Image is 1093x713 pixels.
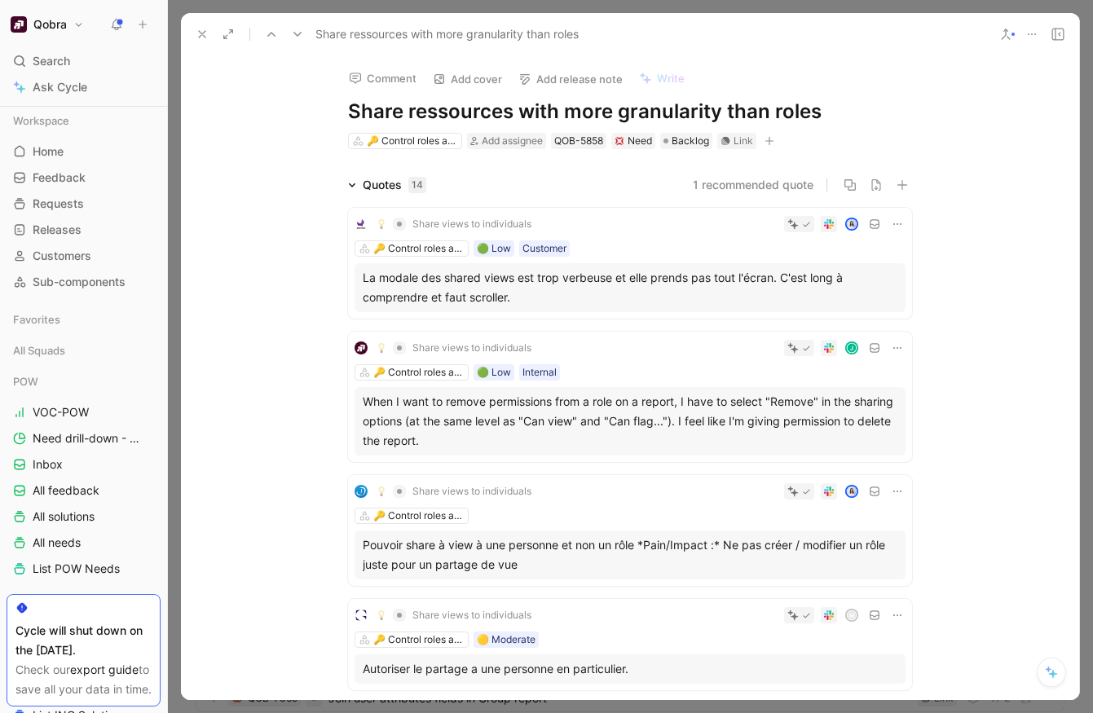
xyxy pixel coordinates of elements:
[7,338,161,363] div: All Squads
[371,482,537,501] button: 💡Share views to individuals
[13,311,60,328] span: Favorites
[371,605,537,625] button: 💡Share views to individuals
[672,133,709,149] span: Backlog
[847,343,857,354] div: J
[367,133,458,149] div: 🔑 Control roles and sharing
[33,77,87,97] span: Ask Cycle
[363,268,897,307] div: La modale des shared views est trop verbeuse et elle prends pas tout l'écran. C'est long à compre...
[7,75,161,99] a: Ask Cycle
[7,49,161,73] div: Search
[33,482,99,499] span: All feedback
[363,535,897,574] div: Pouvoir share à view à une personne et non un rôle *Pain/Impact :* Ne pas créer / modifier un rôl...
[70,662,139,676] a: export guide
[373,364,465,381] div: 🔑 Control roles and sharing
[657,71,685,86] span: Write
[412,341,531,354] span: Share views to individuals
[7,369,161,581] div: POWVOC-POWNeed drill-down - POWInboxAll feedbackAll solutionsAll needsList POW Needs
[7,165,161,190] a: Feedback
[477,632,535,648] div: 🟡 Moderate
[611,133,655,149] div: 💢Need
[33,51,70,71] span: Search
[847,610,857,621] div: m
[477,240,511,257] div: 🟢 Low
[355,485,368,498] img: logo
[33,222,82,238] span: Releases
[13,342,65,359] span: All Squads
[693,175,813,195] button: 1 recommended quote
[7,139,161,164] a: Home
[377,219,386,229] img: 💡
[33,196,84,212] span: Requests
[7,557,161,581] a: List POW Needs
[13,373,38,390] span: POW
[7,338,161,368] div: All Squads
[412,609,531,622] span: Share views to individuals
[355,609,368,622] img: logo
[33,430,140,447] span: Need drill-down - POW
[15,660,152,699] div: Check our to save all your data in time.
[33,248,91,264] span: Customers
[355,341,368,354] img: logo
[33,17,67,32] h1: Qobra
[33,274,126,290] span: Sub-components
[363,659,897,679] div: Autoriser le partage a une personne en particulier.
[7,530,161,555] a: All needs
[33,143,64,160] span: Home
[373,508,465,524] div: 🔑 Control roles and sharing
[342,67,424,90] button: Comment
[7,270,161,294] a: Sub-components
[342,175,433,195] div: Quotes14
[734,133,753,149] div: Link
[11,16,27,33] img: Qobra
[425,68,509,90] button: Add cover
[511,68,630,90] button: Add release note
[412,485,531,498] span: Share views to individuals
[847,219,857,230] img: avatar
[847,486,857,497] img: avatar
[33,404,89,420] span: VOC-POW
[33,535,81,551] span: All needs
[13,112,69,129] span: Workspace
[7,400,161,425] a: VOC-POW
[377,343,386,353] img: 💡
[371,338,537,358] button: 💡Share views to individuals
[615,136,624,146] img: 💢
[7,108,161,133] div: Workspace
[412,218,531,231] span: Share views to individuals
[355,218,368,231] img: logo
[482,134,543,147] span: Add assignee
[477,364,511,381] div: 🟢 Low
[348,99,912,125] h1: Share ressources with more granularity than roles
[660,133,712,149] div: Backlog
[7,307,161,332] div: Favorites
[363,175,426,195] div: Quotes
[632,67,692,90] button: Write
[33,561,120,577] span: List POW Needs
[615,133,652,149] div: Need
[7,13,88,36] button: QobraQobra
[7,478,161,503] a: All feedback
[33,456,63,473] span: Inbox
[371,214,537,234] button: 💡Share views to individuals
[7,191,161,216] a: Requests
[315,24,579,44] span: Share ressources with more granularity than roles
[33,508,95,525] span: All solutions
[7,426,161,451] a: Need drill-down - POW
[7,504,161,529] a: All solutions
[522,364,557,381] div: Internal
[408,177,426,193] div: 14
[377,610,386,620] img: 💡
[522,240,566,257] div: Customer
[554,133,603,149] div: QOB-5858
[7,244,161,268] a: Customers
[363,392,897,451] div: When I want to remove permissions from a role on a report, I have to select "Remove" in the shari...
[15,621,152,660] div: Cycle will shut down on the [DATE].
[33,169,86,186] span: Feedback
[373,632,465,648] div: 🔑 Control roles and sharing
[373,240,465,257] div: 🔑 Control roles and sharing
[7,369,161,394] div: POW
[377,486,386,496] img: 💡
[7,452,161,477] a: Inbox
[7,218,161,242] a: Releases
